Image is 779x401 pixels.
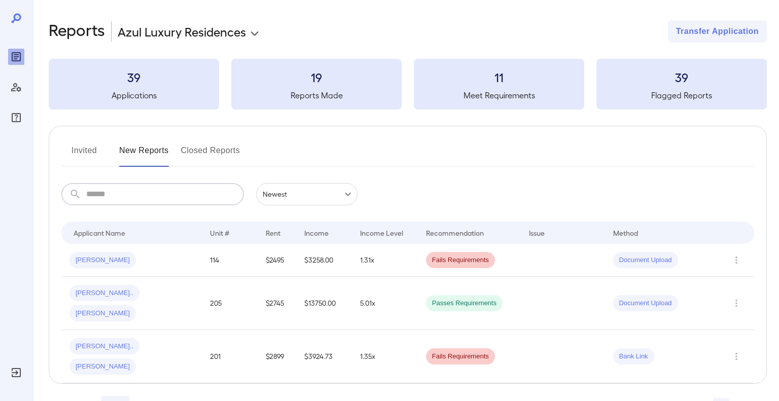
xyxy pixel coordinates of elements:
[49,69,219,85] h3: 39
[258,244,296,277] td: $2495
[231,89,402,101] h5: Reports Made
[202,277,258,330] td: 205
[728,348,745,364] button: Row Actions
[426,256,495,265] span: Fails Requirements
[49,89,219,101] h5: Applications
[8,79,24,95] div: Manage Users
[74,227,125,239] div: Applicant Name
[728,295,745,311] button: Row Actions
[596,69,767,85] h3: 39
[352,244,417,277] td: 1.31x
[426,299,503,308] span: Passes Requirements
[69,256,136,265] span: [PERSON_NAME]
[668,20,767,43] button: Transfer Application
[258,277,296,330] td: $2745
[304,227,329,239] div: Income
[69,288,139,298] span: [PERSON_NAME]..
[181,142,240,167] button: Closed Reports
[360,227,403,239] div: Income Level
[202,244,258,277] td: 114
[728,252,745,268] button: Row Actions
[266,227,282,239] div: Rent
[296,330,352,383] td: $3924.73
[352,277,417,330] td: 5.01x
[69,362,136,372] span: [PERSON_NAME]
[69,342,139,351] span: [PERSON_NAME]..
[61,142,107,167] button: Invited
[202,330,258,383] td: 201
[258,330,296,383] td: $2899
[69,309,136,318] span: [PERSON_NAME]
[596,89,767,101] h5: Flagged Reports
[8,364,24,381] div: Log Out
[8,110,24,126] div: FAQ
[352,330,417,383] td: 1.35x
[414,69,584,85] h3: 11
[529,227,545,239] div: Issue
[426,352,495,361] span: Fails Requirements
[414,89,584,101] h5: Meet Requirements
[296,277,352,330] td: $13750.00
[119,142,169,167] button: New Reports
[426,227,484,239] div: Recommendation
[613,299,678,308] span: Document Upload
[296,244,352,277] td: $3258.00
[256,183,358,205] div: Newest
[210,227,229,239] div: Unit #
[613,352,654,361] span: Bank Link
[8,49,24,65] div: Reports
[118,23,246,40] p: Azul Luxury Residences
[49,59,767,110] summary: 39Applications19Reports Made11Meet Requirements39Flagged Reports
[231,69,402,85] h3: 19
[613,256,678,265] span: Document Upload
[613,227,638,239] div: Method
[49,20,105,43] h2: Reports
